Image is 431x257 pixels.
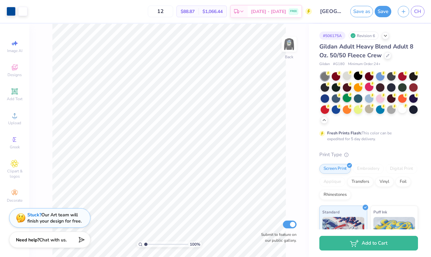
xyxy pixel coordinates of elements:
[319,151,418,158] div: Print Type
[10,144,20,150] span: Greek
[257,232,297,243] label: Submit to feature on our public gallery.
[373,209,387,215] span: Puff Ink
[148,6,173,17] input: – –
[202,8,223,15] span: $1,066.44
[319,236,418,250] button: Add to Cart
[322,217,364,250] img: Standard
[375,6,391,17] button: Save
[8,120,21,126] span: Upload
[7,72,22,77] span: Designs
[373,217,415,250] img: Puff Ink
[27,212,41,218] strong: Stuck?
[283,38,296,51] img: Back
[319,177,345,187] div: Applique
[348,61,381,67] span: Minimum Order: 24 +
[190,241,200,247] span: 100 %
[7,96,22,101] span: Add Text
[319,32,345,40] div: # 506175A
[319,190,351,200] div: Rhinestones
[353,164,384,174] div: Embroidery
[3,169,26,179] span: Clipart & logos
[333,61,345,67] span: # G180
[350,6,373,17] button: Save as
[386,164,417,174] div: Digital Print
[251,8,286,15] span: [DATE] - [DATE]
[27,212,82,224] div: Our Art team will finish your design for free.
[375,177,394,187] div: Vinyl
[39,237,67,243] span: Chat with us.
[396,177,411,187] div: Foil
[349,32,379,40] div: Revision 6
[319,43,413,59] span: Gildan Adult Heavy Blend Adult 8 Oz. 50/50 Fleece Crew
[319,61,330,67] span: Gildan
[347,177,373,187] div: Transfers
[319,164,351,174] div: Screen Print
[327,130,362,136] strong: Fresh Prints Flash:
[7,48,22,53] span: Image AI
[290,9,297,14] span: FREE
[411,6,424,17] a: CH
[327,130,407,142] div: This color can be expedited for 5 day delivery.
[7,198,22,203] span: Decorate
[181,8,195,15] span: $88.87
[414,8,421,15] span: CH
[322,209,340,215] span: Standard
[16,237,39,243] strong: Need help?
[315,5,347,18] input: Untitled Design
[285,54,293,60] div: Back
